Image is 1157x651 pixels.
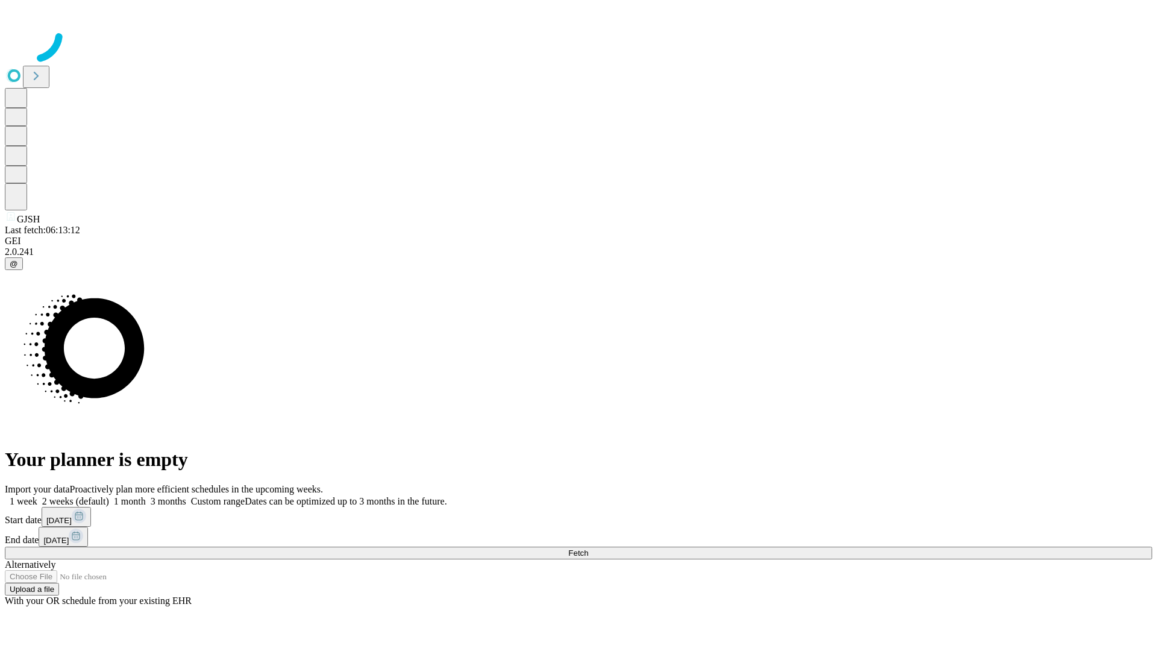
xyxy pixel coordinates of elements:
[39,527,88,547] button: [DATE]
[5,507,1152,527] div: Start date
[5,484,70,494] span: Import your data
[43,536,69,545] span: [DATE]
[70,484,323,494] span: Proactively plan more efficient schedules in the upcoming weeks.
[191,496,245,506] span: Custom range
[5,225,80,235] span: Last fetch: 06:13:12
[10,496,37,506] span: 1 week
[10,259,18,268] span: @
[5,547,1152,559] button: Fetch
[42,496,109,506] span: 2 weeks (default)
[5,448,1152,471] h1: Your planner is empty
[5,247,1152,257] div: 2.0.241
[568,549,588,558] span: Fetch
[42,507,91,527] button: [DATE]
[5,236,1152,247] div: GEI
[5,559,55,570] span: Alternatively
[5,257,23,270] button: @
[5,583,59,596] button: Upload a file
[5,527,1152,547] div: End date
[17,214,40,224] span: GJSH
[245,496,447,506] span: Dates can be optimized up to 3 months in the future.
[151,496,186,506] span: 3 months
[5,596,192,606] span: With your OR schedule from your existing EHR
[46,516,72,525] span: [DATE]
[114,496,146,506] span: 1 month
